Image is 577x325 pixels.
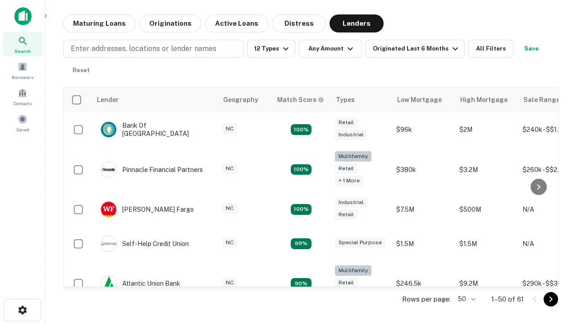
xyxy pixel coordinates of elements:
[544,292,558,306] button: Go to next page
[223,94,258,105] div: Geography
[517,40,546,58] button: Save your search to get updates of matches that match your search criteria.
[3,58,42,83] a: Borrowers
[299,40,362,58] button: Any Amount
[455,261,518,306] td: $9.2M
[222,278,237,288] div: NC
[14,47,31,55] span: Search
[460,94,508,105] div: High Mortgage
[335,176,363,186] div: + 1 more
[455,192,518,227] td: $500M
[97,94,119,105] div: Lender
[455,147,518,192] td: $3.2M
[222,163,237,174] div: NC
[67,61,96,79] button: Reset
[222,203,237,214] div: NC
[335,197,367,208] div: Industrial
[247,40,295,58] button: 12 Types
[92,87,218,112] th: Lender
[222,124,237,134] div: NC
[523,94,560,105] div: Sale Range
[101,162,116,177] img: picture
[397,94,442,105] div: Low Mortgage
[205,14,268,32] button: Active Loans
[218,87,272,112] th: Geography
[101,202,116,217] img: picture
[101,201,194,218] div: [PERSON_NAME] Fargo
[14,7,32,25] img: capitalize-icon.png
[392,87,455,112] th: Low Mortgage
[335,209,357,220] div: Retail
[222,237,237,248] div: NC
[335,163,357,174] div: Retail
[101,162,203,178] div: Pinnacle Financial Partners
[455,87,518,112] th: High Mortgage
[366,40,465,58] button: Originated Last 6 Months
[454,292,477,306] div: 50
[373,43,461,54] div: Originated Last 6 Months
[101,121,209,138] div: Bank Of [GEOGRAPHIC_DATA]
[101,122,116,137] img: picture
[491,294,524,305] p: 1–50 of 61
[14,100,32,107] span: Contacts
[335,151,371,162] div: Multifamily
[101,236,189,252] div: Self-help Credit Union
[277,95,324,105] div: Capitalize uses an advanced AI algorithm to match your search with the best lender. The match sco...
[101,236,116,251] img: picture
[291,238,311,249] div: Matching Properties: 11, hasApolloMatch: undefined
[455,227,518,261] td: $1.5M
[291,124,311,135] div: Matching Properties: 15, hasApolloMatch: undefined
[101,275,180,292] div: Atlantic Union Bank
[71,43,216,54] p: Enter addresses, locations or lender names
[272,87,330,112] th: Capitalize uses an advanced AI algorithm to match your search with the best lender. The match sco...
[16,126,29,133] span: Saved
[139,14,201,32] button: Originations
[272,14,326,32] button: Distress
[330,87,392,112] th: Types
[3,32,42,56] a: Search
[3,84,42,109] a: Contacts
[291,164,311,175] div: Matching Properties: 20, hasApolloMatch: undefined
[63,14,136,32] button: Maturing Loans
[101,276,116,291] img: picture
[392,112,455,147] td: $96k
[291,204,311,215] div: Matching Properties: 14, hasApolloMatch: undefined
[335,117,357,128] div: Retail
[392,192,455,227] td: $7.5M
[335,265,371,276] div: Multifamily
[291,278,311,289] div: Matching Properties: 10, hasApolloMatch: undefined
[335,278,357,288] div: Retail
[455,112,518,147] td: $2M
[392,227,455,261] td: $1.5M
[336,94,355,105] div: Types
[12,74,33,81] span: Borrowers
[468,40,513,58] button: All Filters
[392,261,455,306] td: $246.5k
[392,147,455,192] td: $380k
[532,224,577,267] iframe: Chat Widget
[335,237,385,248] div: Special Purpose
[330,14,384,32] button: Lenders
[3,111,42,135] a: Saved
[63,40,243,58] button: Enter addresses, locations or lender names
[402,294,451,305] p: Rows per page:
[335,130,367,140] div: Industrial
[277,95,322,105] h6: Match Score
